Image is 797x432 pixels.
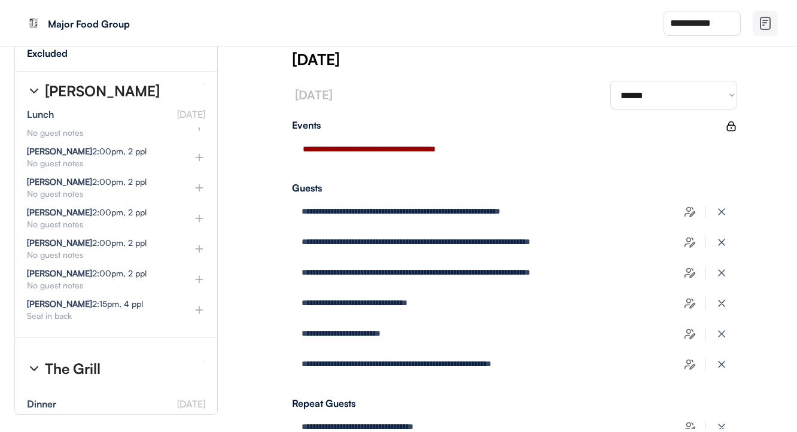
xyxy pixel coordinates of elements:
[27,84,41,98] img: chevron-right%20%281%29.svg
[716,236,728,248] img: x-close%20%283%29.svg
[45,361,101,376] div: The Grill
[716,206,728,218] img: x-close%20%283%29.svg
[27,238,92,248] strong: [PERSON_NAME]
[193,151,205,163] img: plus%20%281%29.svg
[716,358,728,370] img: x-close%20%283%29.svg
[725,120,737,132] div: Lock events to turn off updates
[27,178,147,186] div: 2:00pm, 2 ppl
[292,183,737,193] div: Guests
[193,182,205,194] img: plus%20%281%29.svg
[295,87,333,102] font: [DATE]
[27,207,92,217] strong: [PERSON_NAME]
[292,398,737,408] div: Repeat Guests
[27,268,92,278] strong: [PERSON_NAME]
[684,236,696,248] img: users-edit.svg
[27,300,143,308] div: 2:15pm, 4 ppl
[193,212,205,224] img: plus%20%281%29.svg
[684,267,696,279] img: users-edit.svg
[27,147,147,156] div: 2:00pm, 2 ppl
[716,328,728,340] img: x-close%20%283%29.svg
[758,16,772,31] img: file-02.svg
[292,48,797,70] div: [DATE]
[27,220,174,229] div: No guest notes
[27,159,174,168] div: No guest notes
[684,328,696,340] img: users-edit.svg
[27,208,147,217] div: 2:00pm, 2 ppl
[684,297,696,309] img: users-edit.svg
[27,251,174,259] div: No guest notes
[27,312,174,320] div: Seat in back
[27,269,147,278] div: 2:00pm, 2 ppl
[716,267,728,279] img: x-close%20%283%29.svg
[27,109,54,119] div: Lunch
[48,19,199,29] div: Major Food Group
[27,281,174,290] div: No guest notes
[27,239,147,247] div: 2:00pm, 2 ppl
[27,177,92,187] strong: [PERSON_NAME]
[684,206,696,218] img: users-edit.svg
[27,361,41,376] img: chevron-right%20%281%29.svg
[177,108,205,120] font: [DATE]
[27,129,174,137] div: No guest notes
[193,243,205,255] img: plus%20%281%29.svg
[45,84,160,98] div: [PERSON_NAME]
[725,120,737,132] img: Lock events
[27,299,92,309] strong: [PERSON_NAME]
[177,398,205,410] font: [DATE]
[292,120,725,130] div: Events
[684,358,696,370] img: users-edit.svg
[27,399,56,409] div: Dinner
[716,297,728,309] img: x-close%20%283%29.svg
[27,48,68,58] div: Excluded
[193,304,205,316] img: plus%20%281%29.svg
[27,190,174,198] div: No guest notes
[24,14,43,33] img: Black%20White%20Modern%20Square%20Frame%20Photography%20Logo%20%2810%29.png
[193,273,205,285] img: plus%20%281%29.svg
[27,146,92,156] strong: [PERSON_NAME]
